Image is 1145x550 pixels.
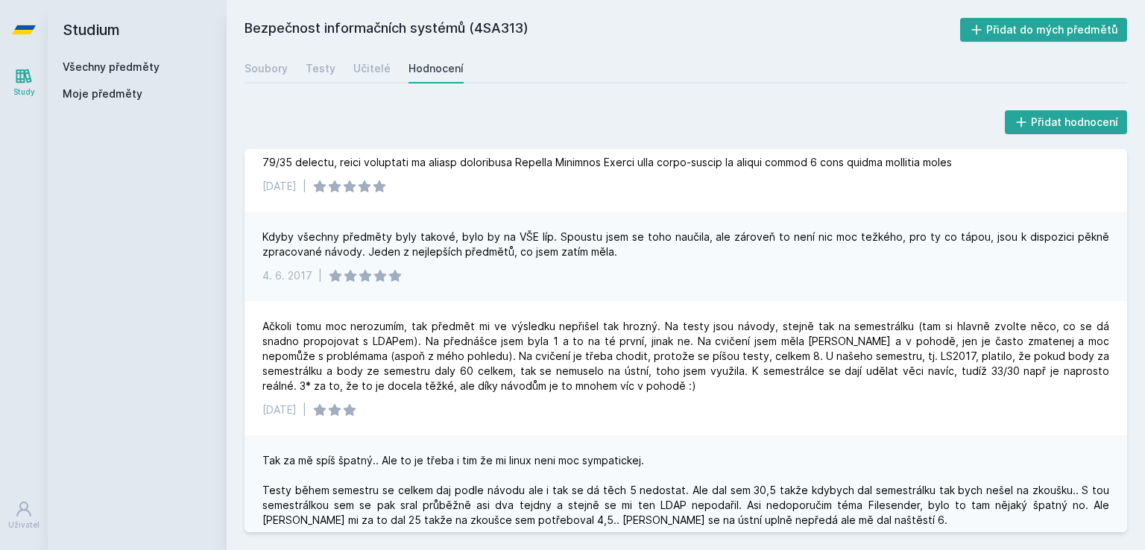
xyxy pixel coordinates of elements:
[262,268,312,283] div: 4. 6. 2017
[409,61,464,76] div: Hodnocení
[8,519,40,531] div: Uživatel
[245,18,960,42] h2: Bezpečnost informačních systémů (4SA313)
[303,179,306,194] div: |
[13,86,35,98] div: Study
[303,402,306,417] div: |
[409,54,464,83] a: Hodnocení
[262,179,297,194] div: [DATE]
[960,18,1128,42] button: Přidat do mých předmětů
[353,54,391,83] a: Učitelé
[318,268,322,283] div: |
[63,86,142,101] span: Moje předměty
[245,54,288,83] a: Soubory
[1005,110,1128,134] button: Přidat hodnocení
[262,230,1109,259] div: Kdyby všechny předměty byly takové, bylo by na VŠE líp. Spoustu jsem se toho naučila, ale zároveň...
[3,493,45,538] a: Uživatel
[245,61,288,76] div: Soubory
[306,61,335,76] div: Testy
[63,60,160,73] a: Všechny předměty
[353,61,391,76] div: Učitelé
[262,319,1109,393] div: Ačkoli tomu moc nerozumím, tak předmět mi ve výsledku nepřišel tak hrozný. Na testy jsou návody, ...
[3,60,45,105] a: Study
[306,54,335,83] a: Testy
[262,402,297,417] div: [DATE]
